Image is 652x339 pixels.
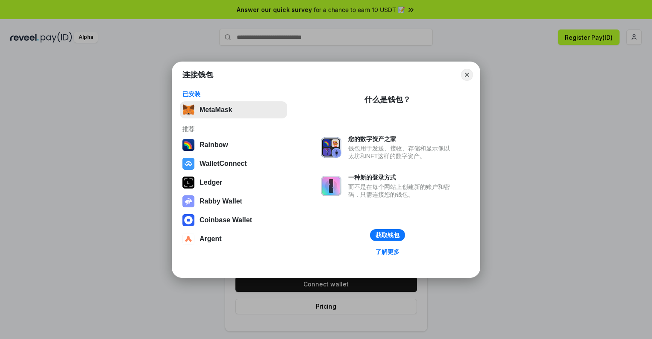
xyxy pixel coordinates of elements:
div: 已安装 [182,90,285,98]
div: Coinbase Wallet [200,216,252,224]
button: MetaMask [180,101,287,118]
div: WalletConnect [200,160,247,168]
button: WalletConnect [180,155,287,172]
div: MetaMask [200,106,232,114]
div: 而不是在每个网站上创建新的账户和密码，只需连接您的钱包。 [348,183,454,198]
button: Rainbow [180,136,287,153]
button: Argent [180,230,287,248]
button: 获取钱包 [370,229,405,241]
button: Close [461,69,473,81]
div: 获取钱包 [376,231,399,239]
img: svg+xml,%3Csvg%20xmlns%3D%22http%3A%2F%2Fwww.w3.org%2F2000%2Fsvg%22%20fill%3D%22none%22%20viewBox... [321,176,341,196]
img: svg+xml,%3Csvg%20fill%3D%22none%22%20height%3D%2233%22%20viewBox%3D%220%200%2035%2033%22%20width%... [182,104,194,116]
div: 钱包用于发送、接收、存储和显示像以太坊和NFT这样的数字资产。 [348,144,454,160]
div: Rainbow [200,141,228,149]
img: svg+xml,%3Csvg%20xmlns%3D%22http%3A%2F%2Fwww.w3.org%2F2000%2Fsvg%22%20width%3D%2228%22%20height%3... [182,177,194,189]
div: Rabby Wallet [200,198,242,205]
a: 了解更多 [370,246,405,257]
img: svg+xml,%3Csvg%20xmlns%3D%22http%3A%2F%2Fwww.w3.org%2F2000%2Fsvg%22%20fill%3D%22none%22%20viewBox... [321,137,341,158]
img: svg+xml,%3Csvg%20width%3D%2228%22%20height%3D%2228%22%20viewBox%3D%220%200%2028%2028%22%20fill%3D... [182,233,194,245]
button: Rabby Wallet [180,193,287,210]
div: Argent [200,235,222,243]
img: svg+xml,%3Csvg%20xmlns%3D%22http%3A%2F%2Fwww.w3.org%2F2000%2Fsvg%22%20fill%3D%22none%22%20viewBox... [182,195,194,207]
img: svg+xml,%3Csvg%20width%3D%2228%22%20height%3D%2228%22%20viewBox%3D%220%200%2028%2028%22%20fill%3D... [182,214,194,226]
button: Coinbase Wallet [180,212,287,229]
div: Ledger [200,179,222,186]
div: 您的数字资产之家 [348,135,454,143]
h1: 连接钱包 [182,70,213,80]
img: svg+xml,%3Csvg%20width%3D%22120%22%20height%3D%22120%22%20viewBox%3D%220%200%20120%20120%22%20fil... [182,139,194,151]
div: 了解更多 [376,248,399,256]
img: svg+xml,%3Csvg%20width%3D%2228%22%20height%3D%2228%22%20viewBox%3D%220%200%2028%2028%22%20fill%3D... [182,158,194,170]
div: 推荐 [182,125,285,133]
button: Ledger [180,174,287,191]
div: 什么是钱包？ [364,94,411,105]
div: 一种新的登录方式 [348,174,454,181]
